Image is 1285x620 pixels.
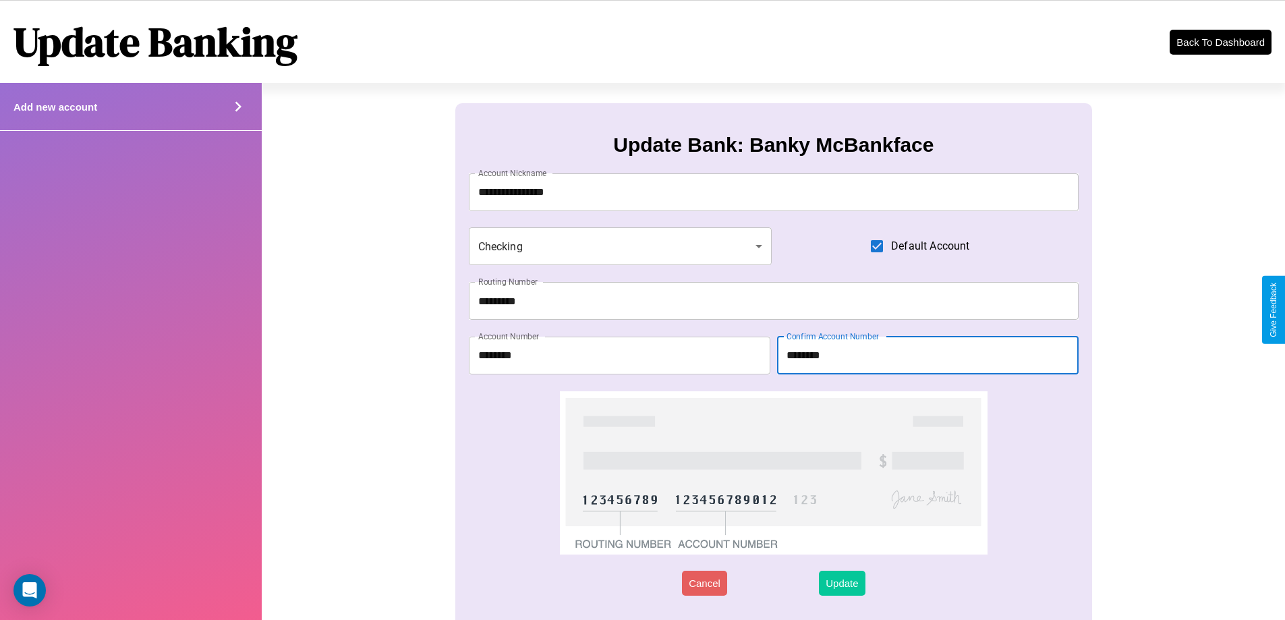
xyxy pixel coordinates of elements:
button: Cancel [682,571,727,596]
img: check [560,391,987,555]
label: Confirm Account Number [787,331,879,342]
h1: Update Banking [13,14,297,69]
h4: Add new account [13,101,97,113]
h3: Update Bank: Banky McBankface [613,134,934,157]
span: Default Account [891,238,969,254]
div: Checking [469,227,772,265]
label: Account Nickname [478,167,547,179]
label: Account Number [478,331,539,342]
button: Back To Dashboard [1170,30,1272,55]
label: Routing Number [478,276,538,287]
div: Give Feedback [1269,283,1278,337]
button: Update [819,571,865,596]
div: Open Intercom Messenger [13,574,46,607]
